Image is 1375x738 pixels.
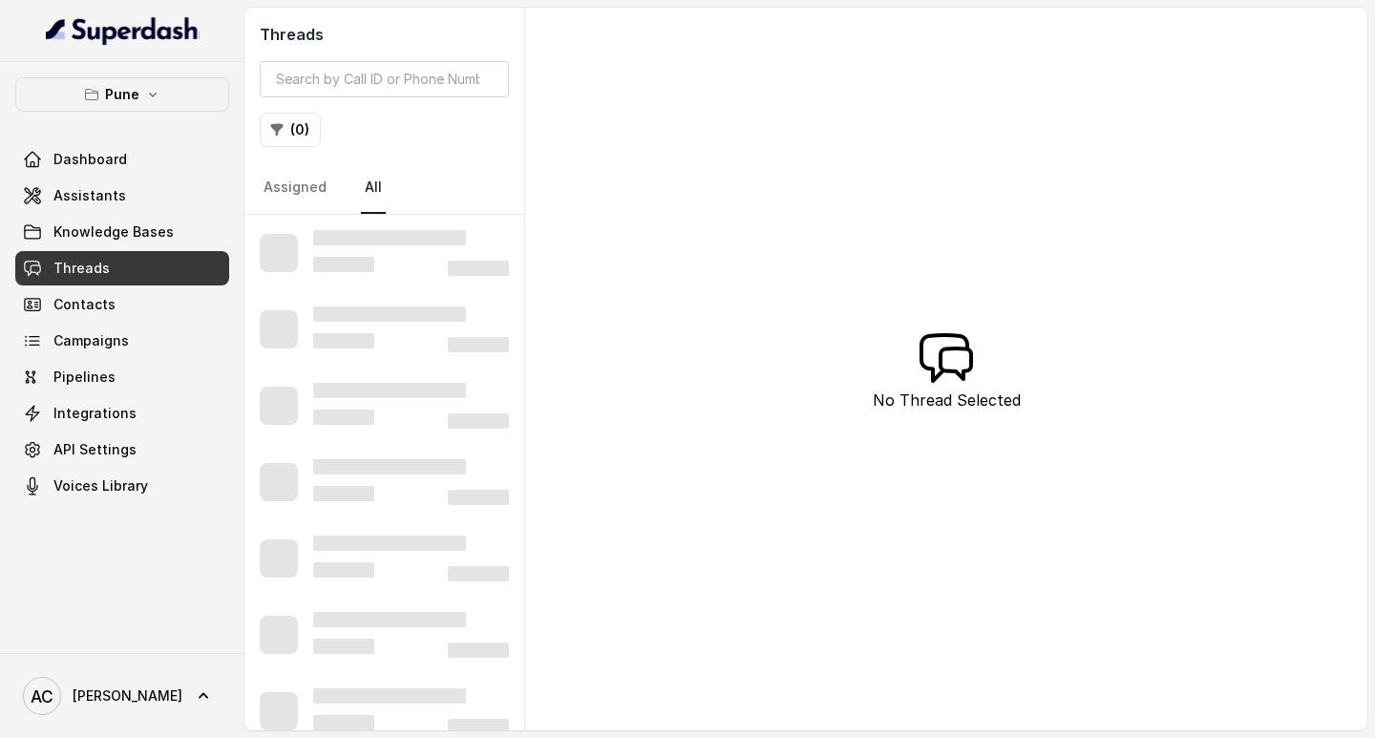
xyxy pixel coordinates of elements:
[15,251,229,285] a: Threads
[73,686,182,706] span: [PERSON_NAME]
[260,61,509,97] input: Search by Call ID or Phone Number
[15,469,229,503] a: Voices Library
[105,83,139,106] p: Pune
[53,404,137,423] span: Integrations
[53,186,126,205] span: Assistants
[260,113,321,147] button: (0)
[15,287,229,322] a: Contacts
[53,295,116,314] span: Contacts
[15,432,229,467] a: API Settings
[260,162,330,214] a: Assigned
[15,179,229,213] a: Assistants
[15,324,229,358] a: Campaigns
[53,331,129,350] span: Campaigns
[260,162,509,214] nav: Tabs
[873,389,1021,411] p: No Thread Selected
[46,15,200,46] img: light.svg
[15,396,229,431] a: Integrations
[53,150,127,169] span: Dashboard
[15,360,229,394] a: Pipelines
[361,162,386,214] a: All
[15,669,229,723] a: [PERSON_NAME]
[53,440,137,459] span: API Settings
[15,215,229,249] a: Knowledge Bases
[53,259,110,278] span: Threads
[15,142,229,177] a: Dashboard
[53,476,148,496] span: Voices Library
[260,23,509,46] h2: Threads
[53,222,174,242] span: Knowledge Bases
[31,686,53,706] text: AC
[15,77,229,112] button: Pune
[53,368,116,387] span: Pipelines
